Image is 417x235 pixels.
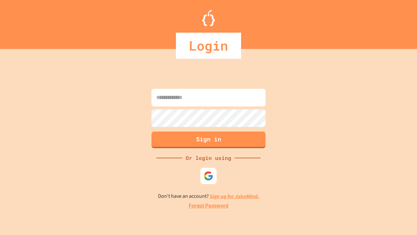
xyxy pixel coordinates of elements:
[182,154,235,162] div: Or login using
[151,132,266,148] button: Sign in
[390,209,410,228] iframe: chat widget
[210,193,259,200] a: Sign up for JuiceMind.
[202,10,215,26] img: Logo.svg
[189,202,228,210] a: Forgot Password
[158,192,259,200] p: Don't have an account?
[363,180,410,208] iframe: chat widget
[204,171,213,181] img: google-icon.svg
[176,33,241,59] div: Login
